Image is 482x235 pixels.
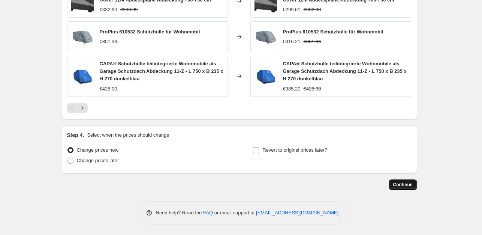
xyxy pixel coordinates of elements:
[100,6,117,14] div: €332.90
[100,38,117,45] div: €351.34
[100,85,117,93] div: €428.00
[77,103,88,113] button: Next
[100,29,200,35] span: ProPlus 610532 Schützhülle für Wohnmobil
[87,131,169,139] p: Select when the prices should change
[71,26,94,48] img: 512-TvAx6xL_80x.jpg
[304,38,321,45] strike: €351.34
[393,182,413,188] span: Continue
[156,210,204,215] span: Need help? Read the
[283,61,407,81] span: CAPA® Schutzhülle teilintegrierte Wohnmobile als Garage Schutzdach Abdeckung 11-Z - L 750 x B 235...
[304,6,321,14] strike: €332.90
[77,147,118,153] span: Change prices now
[77,158,119,163] span: Change prices later
[71,65,94,87] img: 51nvri9C26L_80x.jpg
[203,210,213,215] a: FAQ
[213,210,256,215] span: or email support at
[304,85,321,93] strike: €428.00
[254,65,277,87] img: 51nvri9C26L_80x.jpg
[120,6,138,14] strike: €383.99
[67,103,88,113] nav: Pagination
[389,179,417,190] button: Continue
[256,210,338,215] a: [EMAIL_ADDRESS][DOMAIN_NAME]
[254,26,277,48] img: 512-TvAx6xL_80x.jpg
[100,61,223,81] span: CAPA® Schutzhülle teilintegrierte Wohnmobile als Garage Schutzdach Abdeckung 11-Z - L 750 x B 235...
[262,147,327,153] span: Revert to original prices later?
[67,131,84,139] h2: Step 4.
[283,85,301,93] div: €385.20
[283,38,301,45] div: €316.21
[283,6,301,14] div: €299.61
[283,29,383,35] span: ProPlus 610532 Schützhülle für Wohnmobil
